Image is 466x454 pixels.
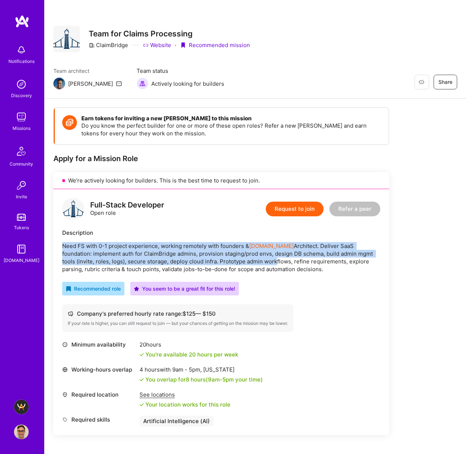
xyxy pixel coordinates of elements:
div: See locations [140,391,230,398]
div: ClaimBridge [89,41,128,49]
a: Website [143,41,171,49]
div: We’re actively looking for builders. This is the best time to request to join. [53,172,389,189]
a: A.Team - Grow A.Team's Community & Demand [12,400,31,414]
i: icon CompanyGray [89,42,95,48]
div: Recommended role [66,285,121,292]
img: Actively looking for builders [137,78,148,89]
img: Community [13,142,30,160]
span: Actively looking for builders [151,80,224,88]
div: [DOMAIN_NAME] [4,256,39,264]
img: discovery [14,77,29,92]
i: icon PurpleStar [134,286,139,291]
div: You seem to be a great fit for this role! [134,285,235,292]
div: Invite [16,193,27,201]
img: logo [15,15,29,28]
div: Your location works for this role [140,401,230,408]
span: Team architect [53,67,122,75]
div: You're available 20 hours per week [140,351,238,358]
span: 9am - 5pm [208,376,234,383]
i: icon World [62,367,68,372]
div: If your rate is higher, you can still request to join — but your chances of getting on the missio... [68,320,288,326]
div: You overlap for 8 hours ( your time) [145,376,263,383]
div: 4 hours with [US_STATE] [140,366,263,373]
a: User Avatar [12,425,31,439]
button: Share [434,75,457,89]
img: bell [14,43,29,57]
button: Refer a peer [329,202,380,216]
div: Required skills [62,416,136,423]
img: A.Team - Grow A.Team's Community & Demand [14,400,29,414]
div: · [175,41,176,49]
div: Working-hours overlap [62,366,136,373]
div: Company's preferred hourly rate range: $ 125 — $ 150 [68,310,288,318]
img: tokens [17,214,26,221]
i: icon Tag [62,417,68,422]
h4: Earn tokens for inviting a new [PERSON_NAME] to this mission [81,115,381,122]
span: Share [438,78,452,86]
p: Need FS with 0-1 project experience, working remotely with founders & Architect. Deliver SaaS fou... [62,242,380,273]
i: icon EyeClosed [419,79,424,85]
i: icon PurpleRibbon [180,42,186,48]
div: 20 hours [140,341,238,348]
div: [PERSON_NAME] [68,80,113,88]
img: Team Architect [53,78,65,89]
div: Community [10,160,33,168]
div: Apply for a Mission Role [53,154,389,163]
button: Request to join [266,202,324,216]
i: icon Location [62,392,68,397]
p: Do you know the perfect builder for one or more of these open roles? Refer a new [PERSON_NAME] an... [81,122,381,137]
img: User Avatar [14,425,29,439]
i: icon Check [140,352,144,357]
img: Company Logo [53,26,80,52]
img: Token icon [62,115,77,130]
div: Missions [13,124,31,132]
h3: Team for Claims Processing [89,29,250,38]
span: 9am - 5pm , [171,366,203,373]
div: Discovery [11,92,32,99]
div: Description [62,229,380,237]
i: icon Cash [68,311,73,316]
img: guide book [14,242,29,256]
div: Full-Stack Developer [90,201,164,209]
div: Required location [62,391,136,398]
div: Artificial Intelligence (AI) [140,416,213,426]
i: icon Clock [62,342,68,347]
i: icon Check [140,402,144,407]
div: Recommended mission [180,41,250,49]
span: Team status [137,67,224,75]
a: [DOMAIN_NAME] [249,242,294,249]
i: icon RecommendedBadge [66,286,71,291]
i: icon Check [140,377,144,382]
div: Tokens [14,224,29,231]
img: Invite [14,178,29,193]
img: logo [62,198,84,220]
div: Open role [90,201,164,217]
img: teamwork [14,110,29,124]
div: Minimum availability [62,341,136,348]
i: icon Mail [116,81,122,86]
div: Notifications [8,57,35,65]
